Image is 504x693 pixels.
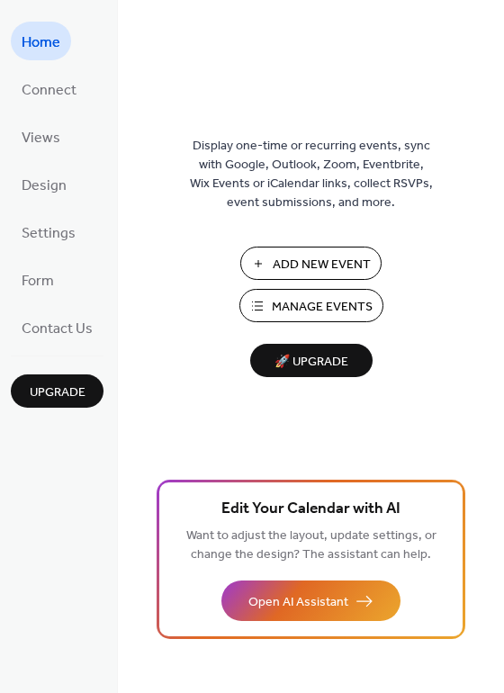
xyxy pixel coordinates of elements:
[11,212,86,251] a: Settings
[22,315,93,343] span: Contact Us
[22,76,76,104] span: Connect
[272,298,373,317] span: Manage Events
[22,29,60,57] span: Home
[22,267,54,295] span: Form
[11,165,77,203] a: Design
[248,593,348,612] span: Open AI Assistant
[22,124,60,152] span: Views
[221,580,400,621] button: Open AI Assistant
[240,247,382,280] button: Add New Event
[273,256,371,274] span: Add New Event
[22,172,67,200] span: Design
[11,117,71,156] a: Views
[11,22,71,60] a: Home
[250,344,373,377] button: 🚀 Upgrade
[11,69,87,108] a: Connect
[11,308,103,346] a: Contact Us
[221,497,400,522] span: Edit Your Calendar with AI
[239,289,383,322] button: Manage Events
[30,383,85,402] span: Upgrade
[11,260,65,299] a: Form
[186,524,436,567] span: Want to adjust the layout, update settings, or change the design? The assistant can help.
[190,137,433,212] span: Display one-time or recurring events, sync with Google, Outlook, Zoom, Eventbrite, Wix Events or ...
[261,350,362,374] span: 🚀 Upgrade
[11,374,103,408] button: Upgrade
[22,220,76,247] span: Settings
